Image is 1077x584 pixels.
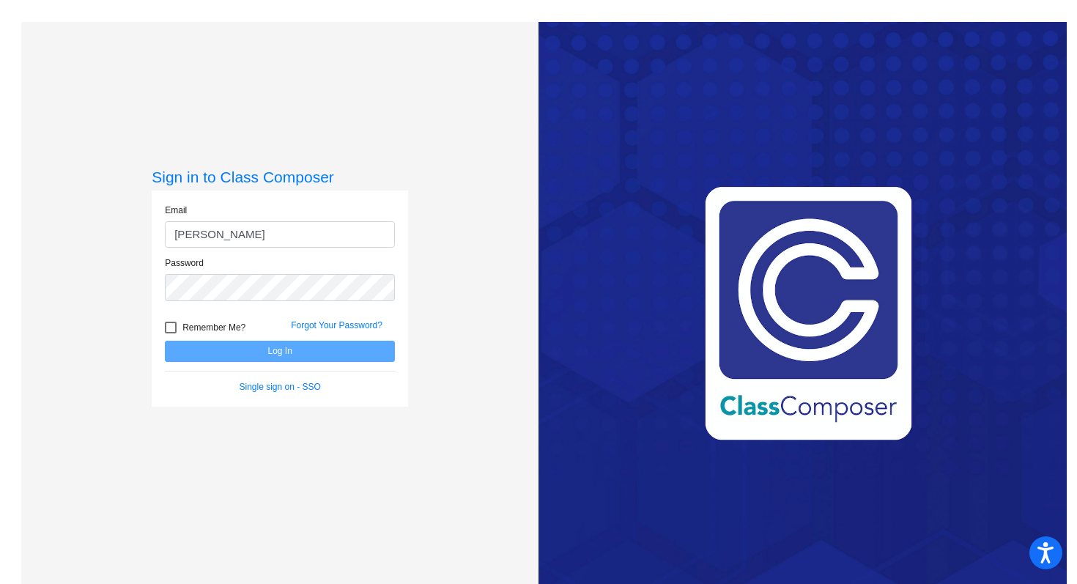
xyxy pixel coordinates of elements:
label: Email [165,204,187,217]
a: Single sign on - SSO [240,382,321,392]
a: Forgot Your Password? [291,320,382,330]
label: Password [165,256,204,270]
h3: Sign in to Class Composer [152,168,408,186]
button: Log In [165,341,395,362]
span: Remember Me? [182,319,245,336]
